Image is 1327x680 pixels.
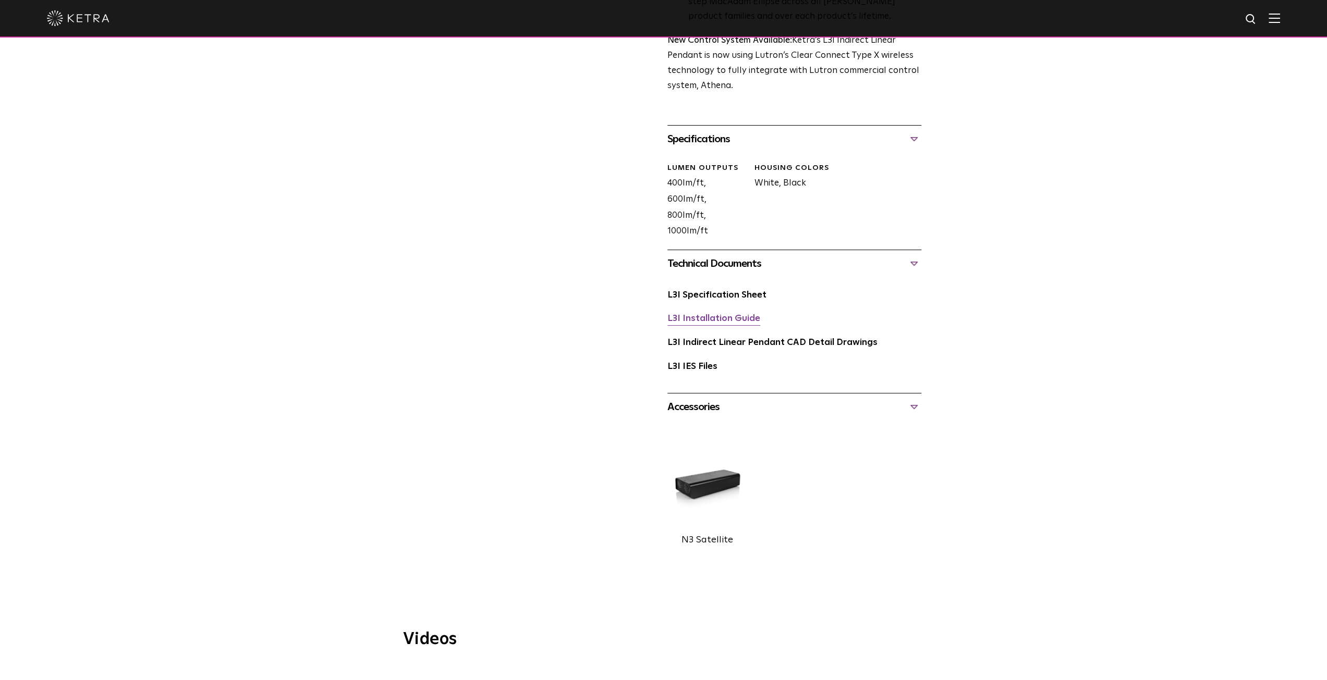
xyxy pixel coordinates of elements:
a: L3I Installation Guide [667,314,760,323]
div: Technical Documents [667,255,921,272]
a: n3-img@2x N3 Satellite [667,441,747,548]
p: Ketra’s L3I Indirect Linear Pendant is now using Lutron’s Clear Connect Type X wireless technolog... [667,33,921,94]
strong: New Control System Available: [667,36,792,45]
img: n3-img@2x [667,441,747,530]
div: 400lm/ft, 600lm/ft, 800lm/ft, 1000lm/ft [660,163,747,240]
img: Hamburger%20Nav.svg [1269,13,1280,23]
img: search icon [1245,13,1258,26]
a: L3I Indirect Linear Pendant CAD Detail Drawings [667,338,878,347]
div: Accessories [667,399,921,415]
label: N3 Satellite [681,535,733,545]
img: ketra-logo-2019-white [47,10,109,26]
div: HOUSING COLORS [754,163,834,174]
a: L3I Specification Sheet [667,291,766,300]
div: LUMEN OUTPUTS [667,163,747,174]
a: L3I IES Files [667,362,717,371]
div: White, Black [747,163,834,240]
h3: Videos [403,631,924,648]
div: Specifications [667,131,921,147]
